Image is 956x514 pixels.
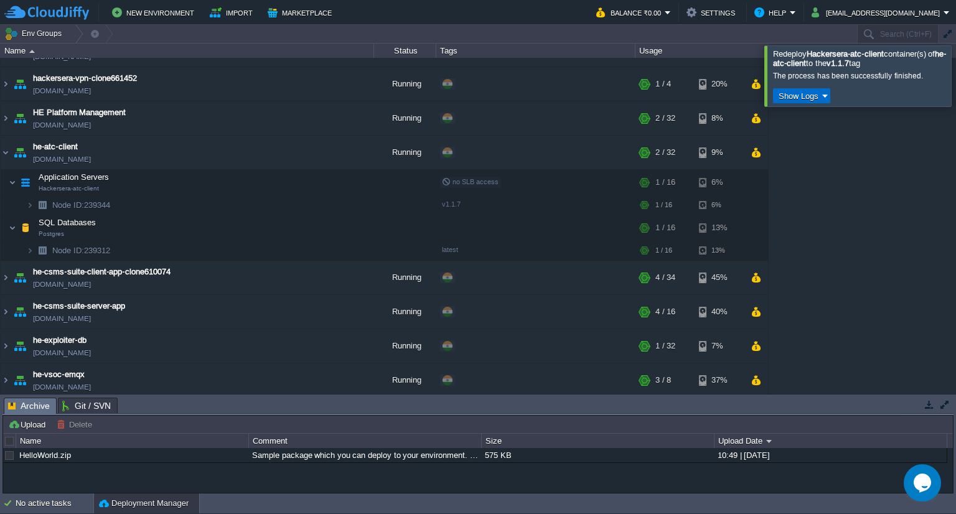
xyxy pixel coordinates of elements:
div: 6% [699,200,739,220]
span: latest [442,251,458,258]
a: HelloWorld.zip [19,451,71,460]
button: Help [754,5,790,20]
img: AMDAwAAAACH5BAEAAAAALAAAAAABAAEAAAICRAEAOw== [34,246,51,265]
iframe: chat widget [904,464,944,502]
span: Node ID: [52,205,84,215]
img: AMDAwAAAACH5BAEAAAAALAAAAAABAAEAAAICRAEAOw== [11,106,29,140]
span: Git / SVN [62,398,111,413]
div: Running [374,266,436,299]
div: Usage [636,44,767,58]
span: [DOMAIN_NAME] [33,55,91,68]
span: [DOMAIN_NAME] [33,352,91,364]
a: he-csms-suite-server-app [33,305,125,317]
span: SQL Databases [37,222,98,233]
span: Application Servers [37,177,111,187]
img: AMDAwAAAACH5BAEAAAAALAAAAAABAAEAAAICRAEAOw== [17,220,34,245]
div: Running [374,368,436,402]
div: Comment [250,434,481,448]
b: Hackersera-atc-client [807,49,884,58]
div: 575 KB [482,448,713,462]
div: 1 / 16 [655,246,672,265]
div: 9% [699,141,739,174]
div: Name [17,434,248,448]
div: 8% [699,106,739,140]
span: no SLB access [442,183,499,190]
div: 10:49 | [DATE] [715,448,946,462]
div: 1 / 16 [655,220,675,245]
span: Redeploy container(s) of to the tag [773,49,947,68]
div: 2 / 32 [655,106,675,140]
a: SQL DatabasesPostgres [37,223,98,232]
img: AMDAwAAAACH5BAEAAAAALAAAAAABAAEAAAICRAEAOw== [26,200,34,220]
img: AMDAwAAAACH5BAEAAAAALAAAAAABAAEAAAICRAEAOw== [11,368,29,402]
div: 2 / 32 [655,141,675,174]
span: 239312 [51,250,112,261]
div: Sample package which you can deploy to your environment. Feel free to delete and upload a package... [249,448,480,462]
div: Running [374,72,436,106]
div: The process has been successfully finished. [773,71,948,81]
div: 7% [699,334,739,368]
div: 13% [699,246,739,265]
button: Delete [57,419,96,430]
img: AMDAwAAAACH5BAEAAAAALAAAAAABAAEAAAICRAEAOw== [26,246,34,265]
a: [DOMAIN_NAME] [33,158,91,171]
div: 45% [699,266,739,299]
img: AMDAwAAAACH5BAEAAAAALAAAAAABAAEAAAICRAEAOw== [9,220,16,245]
img: AMDAwAAAACH5BAEAAAAALAAAAAABAAEAAAICRAEAOw== [1,72,11,106]
button: Import [210,5,256,20]
a: he-vsoc-emqx [33,373,85,386]
img: AMDAwAAAACH5BAEAAAAALAAAAAABAAEAAAICRAEAOw== [1,368,11,402]
b: he-atc-client [773,49,947,68]
img: AMDAwAAAACH5BAEAAAAALAAAAAABAAEAAAICRAEAOw== [11,266,29,299]
div: No active tasks [16,493,93,513]
span: v1.1.7 [442,205,461,213]
a: he-atc-client [33,146,78,158]
a: [DOMAIN_NAME] [33,124,91,136]
img: AMDAwAAAACH5BAEAAAAALAAAAAABAAEAAAICRAEAOw== [11,141,29,174]
img: AMDAwAAAACH5BAEAAAAALAAAAAABAAEAAAICRAEAOw== [17,175,34,200]
a: he-exploiter-db [33,339,87,352]
span: Node ID: [52,251,84,260]
img: AMDAwAAAACH5BAEAAAAALAAAAAABAAEAAAICRAEAOw== [11,334,29,368]
div: 6% [699,175,739,200]
div: Running [374,106,436,140]
a: Node ID:239344 [51,205,112,215]
div: Tags [437,44,635,58]
img: AMDAwAAAACH5BAEAAAAALAAAAAABAAEAAAICRAEAOw== [1,106,11,140]
img: AMDAwAAAACH5BAEAAAAALAAAAAABAAEAAAICRAEAOw== [11,72,29,106]
img: CloudJiffy [4,5,89,21]
button: New Environment [112,5,198,20]
span: [DOMAIN_NAME] [33,386,91,398]
button: Balance ₹0.00 [596,5,665,20]
div: 1 / 4 [655,72,671,106]
a: HE Platform Management [33,111,126,124]
button: Settings [687,5,739,20]
img: AMDAwAAAACH5BAEAAAAALAAAAAABAAEAAAICRAEAOw== [1,141,11,174]
img: AMDAwAAAACH5BAEAAAAALAAAAAABAAEAAAICRAEAOw== [34,200,51,220]
div: 40% [699,300,739,334]
button: Env Groups [4,25,66,42]
div: Running [374,334,436,368]
button: Upload [8,419,49,430]
span: Archive [8,398,50,414]
span: 239344 [51,205,112,215]
img: AMDAwAAAACH5BAEAAAAALAAAAAABAAEAAAICRAEAOw== [9,175,16,200]
span: Hackersera-atc-client [39,190,99,197]
div: 13% [699,220,739,245]
a: Application ServersHackersera-atc-client [37,177,111,187]
a: he-csms-suite-client-app-clone610074 [33,271,171,283]
button: [EMAIL_ADDRESS][DOMAIN_NAME] [812,5,944,20]
span: [DOMAIN_NAME] [33,90,91,102]
div: 3 / 8 [655,368,671,402]
span: hackersera-vpn-clone661452 [33,77,137,90]
div: 1 / 32 [655,334,675,368]
img: AMDAwAAAACH5BAEAAAAALAAAAAABAAEAAAICRAEAOw== [29,50,35,53]
div: Name [1,44,373,58]
span: [DOMAIN_NAME] [33,283,91,296]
